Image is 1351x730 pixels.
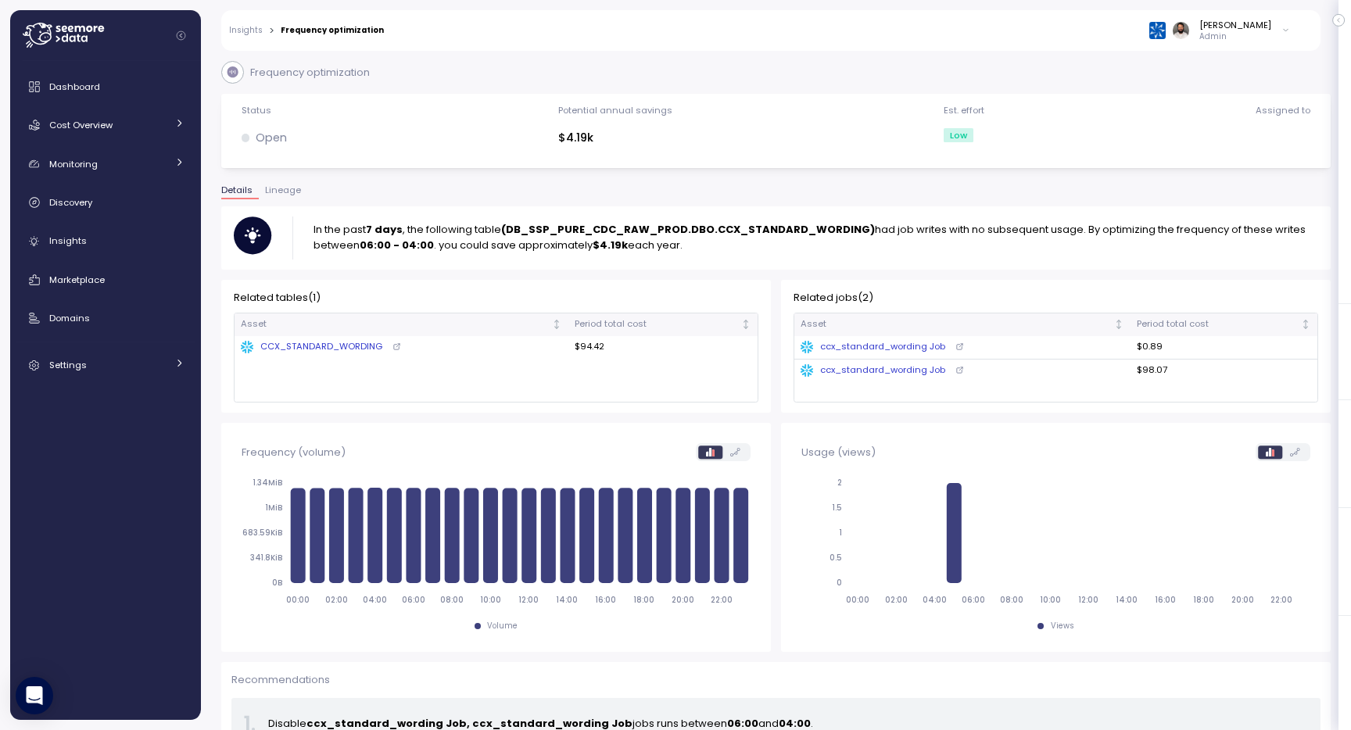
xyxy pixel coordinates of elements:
[794,313,1131,336] th: AssetNot sorted
[558,104,672,116] div: Potential annual savings
[265,186,301,195] span: Lineage
[1113,319,1124,330] div: Not sorted
[801,445,876,460] p: Usage (views)
[235,313,568,336] th: AssetNot sorted
[1199,19,1271,31] div: [PERSON_NAME]
[556,595,578,605] tspan: 14:00
[231,672,1321,688] p: Recommendations
[740,319,751,330] div: Not sorted
[962,595,985,605] tspan: 06:00
[256,129,287,147] p: Open
[832,503,842,514] tspan: 1.5
[633,595,654,605] tspan: 18:00
[49,359,87,371] span: Settings
[49,196,92,209] span: Discovery
[1000,595,1023,605] tspan: 08:00
[1137,317,1298,331] div: Period total cost
[830,553,842,564] tspan: 0.5
[923,595,947,605] tspan: 04:00
[241,340,382,354] div: CCX_STANDARD_WORDING
[1116,595,1138,605] tspan: 14:00
[360,238,434,252] strong: 06:00 - 04:00
[16,109,195,141] a: Cost Overview
[518,595,539,605] tspan: 12:00
[593,238,628,252] strong: $4.19k
[575,317,738,331] div: Period total cost
[242,445,346,460] p: Frequency (volume)
[711,595,733,605] tspan: 22:00
[16,71,195,102] a: Dashboard
[363,595,387,605] tspan: 04:00
[501,222,875,237] strong: (DB_SSP_PURE_CDC_RAW_PROD.DBO.CCX_STANDARD_WORDING)
[801,340,1123,354] a: ccx_standard_wording Job
[286,595,310,605] tspan: 00:00
[944,128,973,142] div: Low
[49,274,105,286] span: Marketplace
[221,186,253,195] span: Details
[1256,104,1310,116] div: Assigned to
[250,65,370,81] p: Frequency optimization
[1193,595,1214,605] tspan: 18:00
[366,222,403,237] strong: 7 days
[16,149,195,180] a: Monitoring
[49,81,100,93] span: Dashboard
[1039,595,1060,605] tspan: 10:00
[16,187,195,218] a: Discovery
[242,104,271,116] div: Status
[801,363,1123,378] a: ccx_standard_wording Job
[846,595,869,605] tspan: 00:00
[1199,31,1271,42] p: Admin
[281,27,384,34] div: Frequency optimization
[171,30,191,41] button: Collapse navigation
[794,290,1318,306] p: Related jobs ( 2 )
[265,503,282,514] tspan: 1MiB
[801,340,944,354] div: ccx_standard_wording Job
[234,290,758,306] p: Related tables ( 1 )
[16,677,53,714] div: Open Intercom Messenger
[229,27,263,34] a: Insights
[837,578,842,589] tspan: 0
[272,578,282,589] tspan: 0B
[801,363,944,378] div: ccx_standard_wording Job
[1300,319,1311,330] div: Not sorted
[1051,621,1074,632] div: Views
[1131,336,1317,360] td: $0.89
[1131,313,1317,336] th: Period total costNot sorted
[568,313,758,336] th: Period total costNot sorted
[1270,595,1292,605] tspan: 22:00
[242,528,282,539] tspan: 683.59KiB
[839,528,842,539] tspan: 1
[672,595,694,605] tspan: 20:00
[1078,595,1098,605] tspan: 12:00
[1131,360,1317,382] td: $98.07
[837,478,842,488] tspan: 2
[479,595,500,605] tspan: 10:00
[558,129,672,147] div: $4.19k
[595,595,616,605] tspan: 16:00
[885,595,908,605] tspan: 02:00
[49,234,87,247] span: Insights
[269,26,274,36] div: >
[250,553,282,564] tspan: 341.8KiB
[551,319,562,330] div: Not sorted
[568,336,758,359] td: $94.42
[314,222,1318,253] p: In the past , the following table had job writes with no subsequent usage. By optimizing the freq...
[1231,595,1254,605] tspan: 20:00
[49,312,90,324] span: Domains
[16,349,195,381] a: Settings
[402,595,425,605] tspan: 06:00
[241,340,562,354] a: CCX_STANDARD_WORDING
[1173,22,1189,38] img: ACg8ocLskjvUhBDgxtSFCRx4ztb74ewwa1VrVEuDBD_Ho1mrTsQB-QE=s96-c
[253,478,282,488] tspan: 1.34MiB
[16,264,195,295] a: Marketplace
[801,317,1111,331] div: Asset
[487,621,518,632] div: Volume
[1155,595,1176,605] tspan: 16:00
[325,595,348,605] tspan: 02:00
[944,104,984,116] div: Est. effort
[16,226,195,257] a: Insights
[16,302,195,334] a: Domains
[241,317,549,331] div: Asset
[49,119,113,131] span: Cost Overview
[49,158,98,170] span: Monitoring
